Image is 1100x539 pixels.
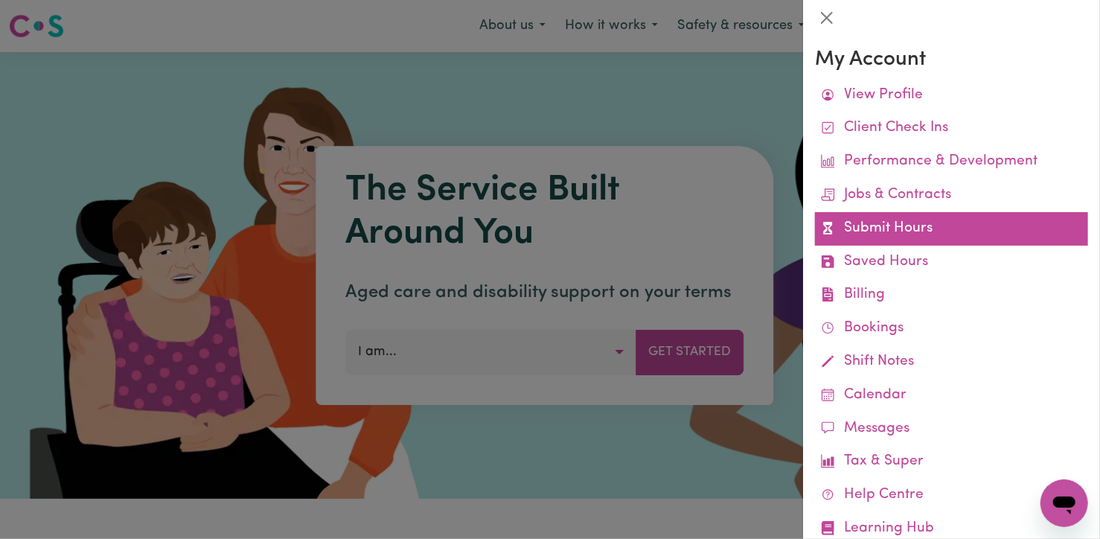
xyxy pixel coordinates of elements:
h3: My Account [815,48,1088,73]
a: Saved Hours [815,246,1088,279]
a: Billing [815,278,1088,312]
a: Submit Hours [815,212,1088,246]
a: Calendar [815,379,1088,412]
a: Performance & Development [815,145,1088,179]
a: View Profile [815,79,1088,112]
a: Jobs & Contracts [815,179,1088,212]
a: Messages [815,412,1088,446]
button: Close [815,6,839,30]
a: Help Centre [815,479,1088,512]
a: Shift Notes [815,345,1088,379]
a: Client Check Ins [815,112,1088,145]
a: Tax & Super [815,445,1088,479]
a: Bookings [815,312,1088,345]
iframe: Button to launch messaging window [1040,479,1088,527]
